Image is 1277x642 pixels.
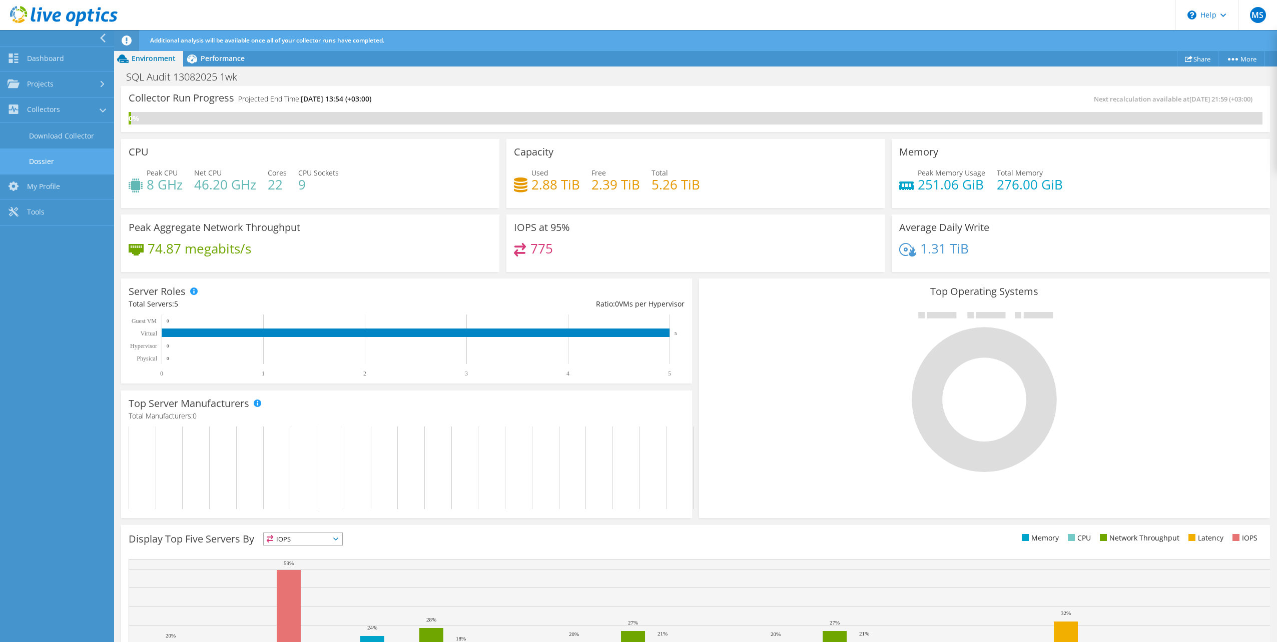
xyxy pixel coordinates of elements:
[658,630,668,636] text: 21%
[1097,532,1179,543] li: Network Throughput
[194,179,256,190] h4: 46.20 GHz
[301,94,371,103] span: [DATE] 13:54 (+03:00)
[129,222,300,233] h3: Peak Aggregate Network Throughput
[268,179,287,190] h4: 22
[771,631,781,637] text: 20%
[130,342,157,349] text: Hypervisor
[160,370,163,377] text: 0
[201,53,245,63] span: Performance
[1250,7,1266,23] span: MS
[122,71,253,82] h1: SQL Audit 13082025 1wk
[129,298,406,309] div: Total Servers:
[174,299,178,308] span: 5
[148,243,251,254] h4: 74.87 megabits/s
[150,36,384,44] span: Additional analysis will be available once all of your collector runs have completed.
[652,168,668,177] span: Total
[997,179,1063,190] h4: 276.00 GiB
[707,286,1262,297] h3: Top Operating Systems
[129,398,249,409] h3: Top Server Manufacturers
[1187,10,1196,19] svg: \n
[1019,532,1059,543] li: Memory
[514,222,570,233] h3: IOPS at 95%
[167,318,169,323] text: 0
[298,179,339,190] h4: 9
[566,370,569,377] text: 4
[141,330,158,337] text: Virtual
[367,624,377,630] text: 24%
[1218,51,1264,66] a: More
[1065,532,1091,543] li: CPU
[268,168,287,177] span: Cores
[166,632,176,638] text: 20%
[591,179,640,190] h4: 2.39 TiB
[591,168,606,177] span: Free
[531,168,548,177] span: Used
[1177,51,1218,66] a: Share
[137,355,157,362] text: Physical
[1094,94,1257,103] span: Next recalculation available at
[193,411,197,420] span: 0
[298,168,339,177] span: CPU Sockets
[406,298,684,309] div: Ratio: VMs per Hypervisor
[147,168,178,177] span: Peak CPU
[652,179,700,190] h4: 5.26 TiB
[530,243,553,254] h4: 775
[615,299,619,308] span: 0
[147,179,183,190] h4: 8 GHz
[238,93,371,104] h4: Projected End Time:
[675,331,677,336] text: 5
[167,356,169,361] text: 0
[899,222,989,233] h3: Average Daily Write
[859,630,869,636] text: 21%
[569,631,579,637] text: 20%
[132,317,157,324] text: Guest VM
[167,343,169,348] text: 0
[1230,532,1257,543] li: IOPS
[920,243,969,254] h4: 1.31 TiB
[129,410,685,421] h4: Total Manufacturers:
[194,168,222,177] span: Net CPU
[997,168,1043,177] span: Total Memory
[426,616,436,622] text: 28%
[262,370,265,377] text: 1
[129,113,131,124] div: 0%
[830,619,840,625] text: 27%
[628,619,638,625] text: 27%
[1189,94,1252,103] span: [DATE] 21:59 (+03:00)
[531,179,580,190] h4: 2.88 TiB
[264,533,342,545] span: IOPS
[465,370,468,377] text: 3
[918,179,985,190] h4: 251.06 GiB
[514,146,553,157] h3: Capacity
[918,168,985,177] span: Peak Memory Usage
[668,370,671,377] text: 5
[363,370,366,377] text: 2
[284,560,294,566] text: 59%
[129,146,149,157] h3: CPU
[129,286,186,297] h3: Server Roles
[456,635,466,641] text: 18%
[132,53,176,63] span: Environment
[1186,532,1223,543] li: Latency
[1061,610,1071,616] text: 32%
[899,146,938,157] h3: Memory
